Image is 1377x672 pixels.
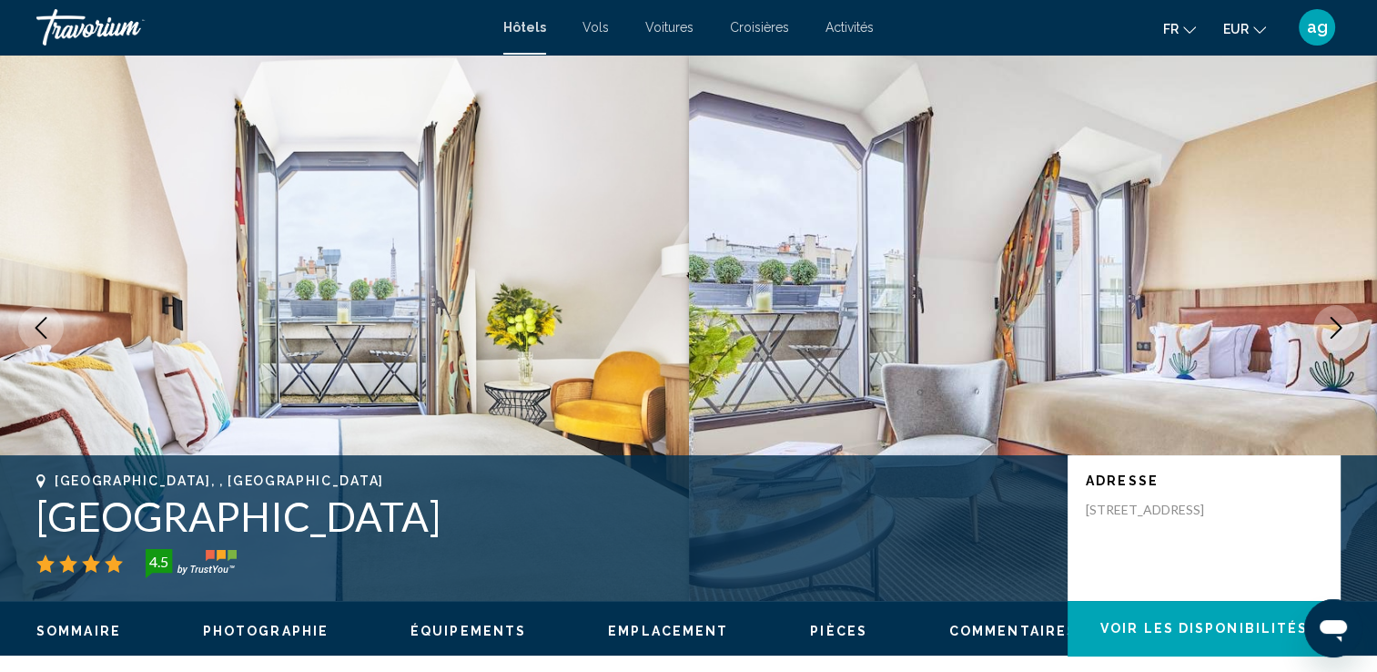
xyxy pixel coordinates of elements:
[1293,8,1341,46] button: User Menu
[825,20,874,35] a: Activités
[949,623,1077,639] button: Commentaires
[810,624,867,638] span: Pièces
[55,473,384,488] span: [GEOGRAPHIC_DATA], , [GEOGRAPHIC_DATA]
[36,9,485,46] a: Travorium
[146,549,237,578] img: trustyou-badge-hor.svg
[608,623,728,639] button: Emplacement
[36,624,121,638] span: Sommaire
[1068,601,1341,656] button: Voir les disponibilités
[36,623,121,639] button: Sommaire
[810,623,867,639] button: Pièces
[949,624,1077,638] span: Commentaires
[1163,15,1196,42] button: Change language
[1223,15,1266,42] button: Change currency
[203,623,329,639] button: Photographie
[203,624,329,638] span: Photographie
[582,20,609,35] a: Vols
[730,20,789,35] a: Croisières
[1307,18,1328,36] span: ag
[140,551,177,573] div: 4.5
[1313,305,1359,351] button: Next image
[410,623,526,639] button: Équipements
[18,305,64,351] button: Previous image
[36,493,1049,540] h1: [GEOGRAPHIC_DATA]
[1223,22,1249,36] span: EUR
[1304,599,1362,657] iframe: Bouton de lancement de la fenêtre de messagerie
[608,624,728,638] span: Emplacement
[503,20,546,35] a: Hôtels
[410,624,526,638] span: Équipements
[1100,622,1308,636] span: Voir les disponibilités
[1086,473,1322,488] p: Adresse
[645,20,694,35] a: Voitures
[1086,502,1231,518] p: [STREET_ADDRESS]
[1163,22,1179,36] span: fr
